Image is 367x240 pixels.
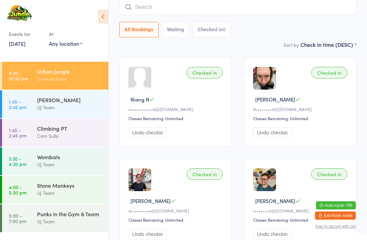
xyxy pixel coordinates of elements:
[9,127,27,138] time: 1:45 - 2:45 pm
[37,218,103,225] div: UJ Team
[9,156,27,167] time: 3:30 - 4:30 pm
[315,224,356,229] button: how to secure with pin
[37,75,103,83] div: General Entry
[255,197,295,204] span: [PERSON_NAME]
[37,104,103,111] div: UJ Team
[128,217,225,223] div: Classes Remaining: Unlimited
[253,115,349,121] div: Classes Remaining: Unlimited
[128,229,167,239] button: Undo checkin
[49,40,83,47] div: Any location
[37,125,103,132] div: Climbing PT
[9,213,27,224] time: 5:00 - 7:00 pm
[187,168,223,180] div: Checked in
[37,153,103,161] div: Wombats
[253,208,349,214] div: 1•••••••0@[DOMAIN_NAME]
[253,217,349,223] div: Classes Remaining: Unlimited
[128,106,225,112] div: n•••••••••••8@[DOMAIN_NAME]
[255,96,295,103] span: [PERSON_NAME]
[2,119,108,147] a: 1:45 -2:45 pmClimbing PTCam Sully
[128,115,225,121] div: Classes Remaining: Unlimited
[187,67,223,78] div: Checked in
[37,132,103,140] div: Cam Sully
[37,189,103,197] div: UJ Team
[37,182,103,189] div: Stone Monkeys
[253,127,292,138] button: Undo checkin
[2,176,108,204] a: 4:00 -5:30 pmStone MonkeysUJ Team
[37,161,103,168] div: UJ Team
[2,62,108,90] a: 9:30 -10:30 pmUrban JungleGeneral Entry
[128,168,151,191] img: image1742107685.png
[128,127,167,138] button: Undo checkin
[223,27,226,32] div: 8
[7,5,32,22] img: Urban Jungle Indoor Rock Climbing
[130,197,171,204] span: [PERSON_NAME]
[300,41,356,48] div: Check in time (DESC)
[9,184,27,195] time: 4:00 - 5:30 pm
[283,41,299,48] label: Sort by
[162,22,189,37] button: Waiting
[9,29,42,40] div: Events for
[37,96,103,104] div: [PERSON_NAME]
[9,99,27,110] time: 1:45 - 2:45 pm
[315,211,356,220] button: Exit kiosk mode
[9,70,28,81] time: 9:30 - 10:30 pm
[311,168,347,180] div: Checked in
[49,29,83,40] div: At
[193,22,231,37] button: Checked in8
[37,68,103,75] div: Urban Jungle
[128,208,225,214] div: d•••••••••e@[DOMAIN_NAME]
[2,204,108,232] a: 5:00 -7:00 pmPunks in the Gym & TeamUJ Team
[37,210,103,218] div: Punks in the Gym & Team
[311,67,347,78] div: Checked in
[253,229,292,239] button: Undo checkin
[119,22,159,37] button: All Bookings
[316,201,356,209] button: Auto-cycle: ON
[2,147,108,175] a: 3:30 -4:30 pmWombatsUJ Team
[253,106,349,112] div: R••••••••5@[DOMAIN_NAME]
[130,96,149,103] span: Niang N
[253,168,276,191] img: image1740221411.png
[2,90,108,118] a: 1:45 -2:45 pm[PERSON_NAME]UJ Team
[253,67,276,90] img: image1666523586.png
[9,40,25,47] a: [DATE]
